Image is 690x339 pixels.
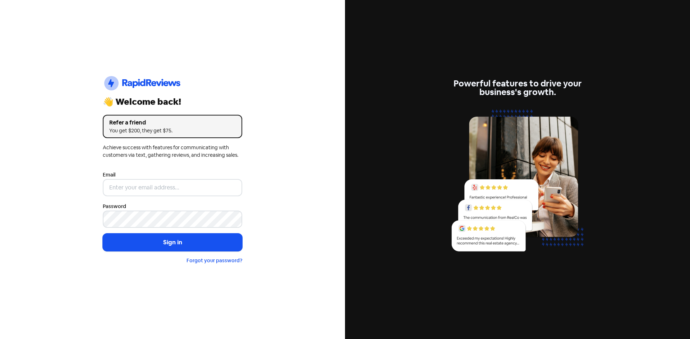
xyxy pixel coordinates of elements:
[109,127,236,135] div: You get $200, they get $75.
[448,79,587,96] div: Powerful features to drive your business's growth.
[103,171,115,179] label: Email
[448,105,587,260] img: reviews
[103,98,242,106] div: 👋 Welcome back!
[103,179,242,196] input: Enter your email address...
[103,203,126,210] label: Password
[103,144,242,159] div: Achieve success with features for communicating with customers via text, gathering reviews, and i...
[103,234,242,251] button: Sign in
[109,118,236,127] div: Refer a friend
[187,257,242,264] a: Forgot your password?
